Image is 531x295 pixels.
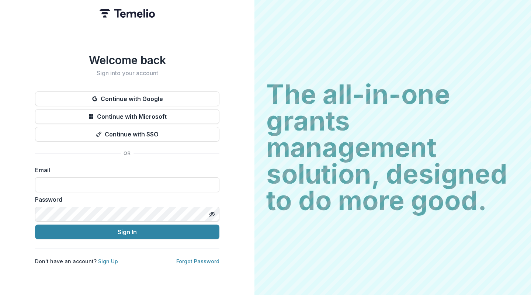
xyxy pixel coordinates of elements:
[35,127,219,142] button: Continue with SSO
[176,258,219,264] a: Forgot Password
[35,225,219,239] button: Sign In
[35,195,215,204] label: Password
[100,9,155,18] img: Temelio
[35,257,118,265] p: Don't have an account?
[35,53,219,67] h1: Welcome back
[35,109,219,124] button: Continue with Microsoft
[35,91,219,106] button: Continue with Google
[206,208,218,220] button: Toggle password visibility
[98,258,118,264] a: Sign Up
[35,70,219,77] h2: Sign into your account
[35,166,215,174] label: Email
